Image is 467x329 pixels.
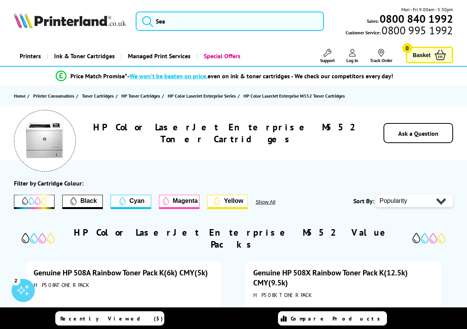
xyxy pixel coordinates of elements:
[367,17,378,25] span: Sales:
[353,197,374,205] span: Sort By:
[256,199,296,205] button: Show All
[413,50,431,60] span: Basket
[33,92,76,100] a: Printer Consumables
[380,27,453,34] span: 0800 995 1992
[401,6,453,13] span: Mon - Fri 9:00am - 5:30pm
[130,197,145,204] span: Cyan
[55,311,164,326] a: Recently Viewed (5)
[406,47,453,63] a: Basket 0
[253,268,408,288] a: Genuine HP 508X Rainbow Toner Pack K(12.5k) CMY(9.5k)
[402,43,412,53] span: 0
[93,121,361,145] h1: HP Color LaserJet Enterprise M552 Toner Cartridges
[168,92,238,100] a: HP Color LaserJet Enterprise Series
[4,69,445,83] li: modal_Promise
[278,311,387,326] a: Compare Products
[14,12,126,28] img: Printerland Logo
[58,226,409,250] h2: HP Color LaserJet Enterprise M552 Value Packs
[346,49,358,63] a: Log In
[127,72,393,80] div: - even on ink & toner cartridges - We check our competitors every day!
[14,46,47,66] a: Printers
[54,46,115,66] span: Ink & Toner Cartridges
[33,92,74,100] span: Printer Consumables
[34,268,208,278] a: Genuine HP 508A Rainbow Toner Pack K(6k) CMY(5k)
[173,197,198,204] span: Magenta
[159,195,199,209] button: Magenta
[346,57,358,63] span: Log In
[398,130,438,137] a: Ask a Question
[320,49,335,63] a: Support
[196,46,246,66] a: Special Offers
[380,12,453,26] b: 0800 840 1992
[378,15,453,22] a: 0800 840 1992
[244,93,345,99] span: HP Color LaserJet Enterprise M552 Toner Cartridges
[111,195,151,209] button: Cyan
[346,27,453,36] span: Customer Service:
[370,49,392,63] a: Track Order
[253,292,433,299] div: HP508XTONERPACK
[70,72,127,80] span: Price Match Promise*
[26,121,64,160] img: HP Color LaserJet Enterprise M552 Colour Printer Toner Cartridges
[14,179,84,187] div: Filter by Cartridge Colour:
[168,92,236,100] span: HP Color LaserJet Enterprise Series
[121,92,162,100] a: HP Toner Cartridges
[130,72,208,80] span: We won’t be beaten on price,
[12,276,20,285] div: 2
[224,197,243,204] span: Yellow
[34,282,214,289] div: HP508ATONERPACK
[320,57,335,63] span: Support
[136,12,324,31] input: Sea
[60,315,163,322] span: Recently Viewed (5)
[14,92,27,100] a: Home
[62,195,103,209] button: Filter by Black
[82,92,116,100] a: Toner Cartridges
[121,46,196,66] a: Managed Print Services
[47,46,121,66] a: Ink & Toner Cartridges
[207,195,248,209] button: Yellow
[82,92,114,100] span: Toner Cartridges
[80,197,97,204] span: Black
[14,12,126,30] a: Printerland Logo
[291,315,384,322] span: Compare Products
[121,92,160,100] span: HP Toner Cartridges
